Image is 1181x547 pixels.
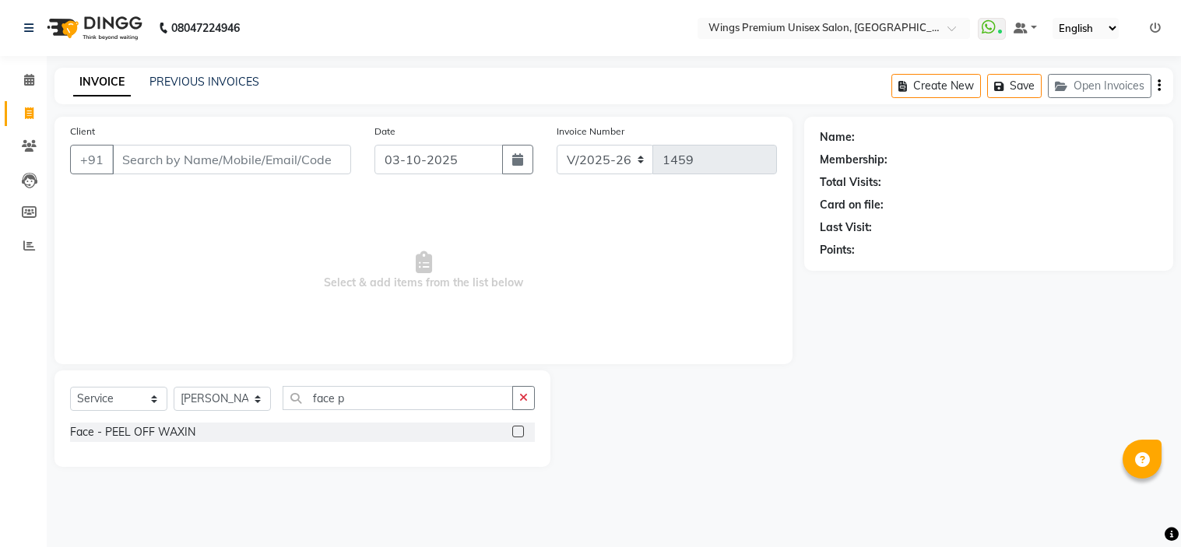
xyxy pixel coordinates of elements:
[891,74,981,98] button: Create New
[820,174,881,191] div: Total Visits:
[70,193,777,349] span: Select & add items from the list below
[374,124,395,139] label: Date
[70,424,195,440] div: Face - PEEL OFF WAXIN
[820,152,888,168] div: Membership:
[283,386,513,410] input: Search or Scan
[70,124,95,139] label: Client
[820,242,855,258] div: Points:
[820,219,872,236] div: Last Visit:
[987,74,1042,98] button: Save
[820,197,884,213] div: Card on file:
[171,6,240,50] b: 08047224946
[1048,74,1151,98] button: Open Invoices
[557,124,624,139] label: Invoice Number
[1116,485,1165,531] iframe: chat widget
[73,68,131,96] a: INVOICE
[112,145,351,174] input: Search by Name/Mobile/Email/Code
[70,145,114,174] button: +91
[149,75,259,89] a: PREVIOUS INVOICES
[820,129,855,146] div: Name:
[40,6,146,50] img: logo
